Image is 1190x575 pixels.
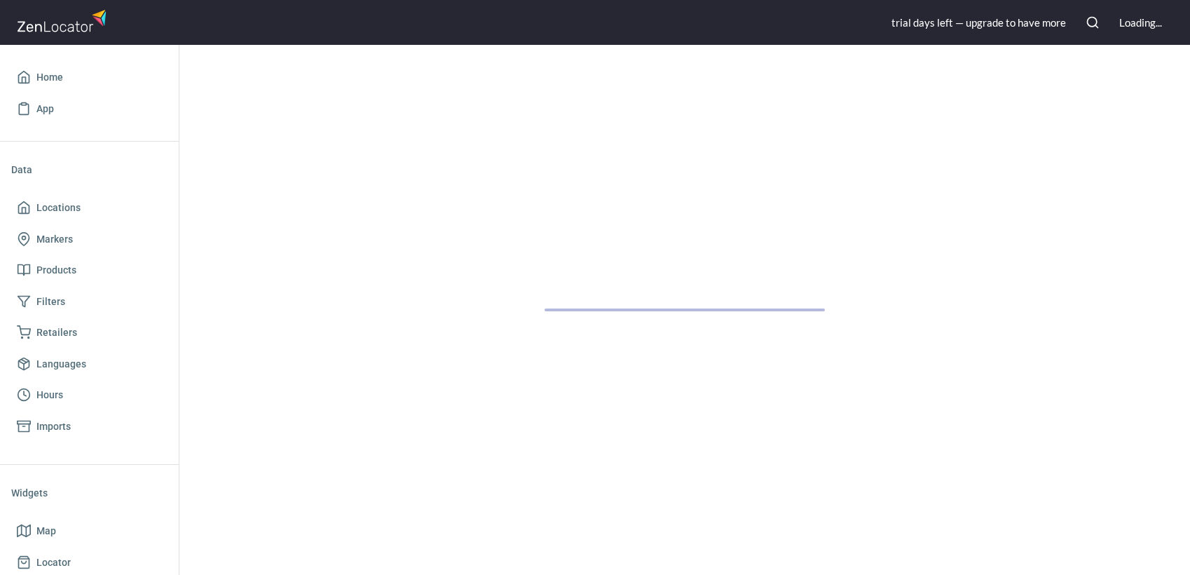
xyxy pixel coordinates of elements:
a: Markers [11,224,167,255]
div: Loading... [1119,15,1162,30]
span: Imports [36,418,71,435]
span: Hours [36,386,63,404]
span: Home [36,69,63,86]
a: Locations [11,192,167,224]
a: Retailers [11,317,167,349]
button: Search [1077,7,1108,38]
span: App [36,100,54,118]
a: Filters [11,286,167,318]
a: Products [11,255,167,286]
span: Locator [36,554,71,571]
div: trial day s left — upgrade to have more [891,15,1066,30]
a: Map [11,515,167,547]
span: Filters [36,293,65,311]
span: Map [36,522,56,540]
li: Widgets [11,476,167,510]
span: Languages [36,356,86,373]
li: Data [11,153,167,187]
span: Products [36,262,76,279]
span: Markers [36,231,73,248]
a: Languages [11,349,167,380]
span: Retailers [36,324,77,341]
a: Hours [11,379,167,411]
span: Locations [36,199,81,217]
img: zenlocator [17,6,111,36]
a: Imports [11,411,167,442]
a: App [11,93,167,125]
a: Home [11,62,167,93]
